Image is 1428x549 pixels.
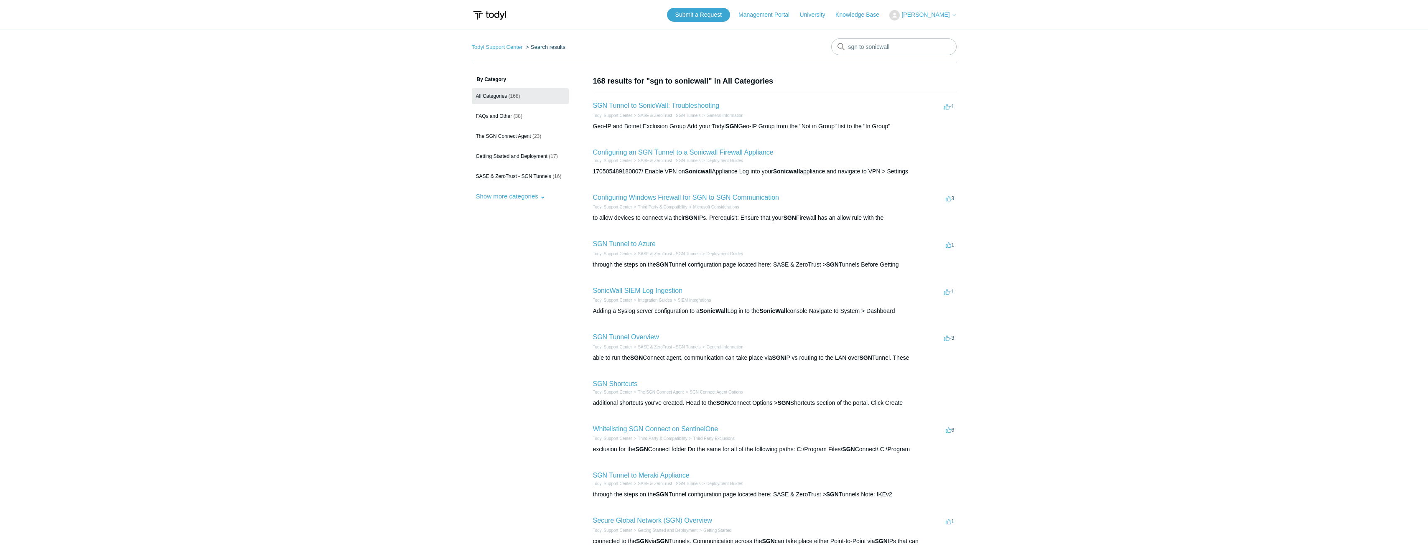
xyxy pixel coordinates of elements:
[703,528,731,533] a: Getting Started
[593,472,690,479] a: SGN Tunnel to Meraki Appliance
[593,252,632,256] a: Todyl Support Center
[593,112,632,119] li: Todyl Support Center
[706,158,743,163] a: Deployment Guides
[472,148,569,164] a: Getting Started and Deployment (17)
[684,389,743,395] li: SGN Connect Agent Options
[593,399,957,407] div: additional shortcuts you've created. Head to the Connect Options > Shortcuts section of the porta...
[593,76,957,87] h1: 168 results for "sgn to sonicwall" in All Categories
[656,261,669,268] em: SGN
[593,204,632,210] li: Todyl Support Center
[638,298,672,302] a: Integration Guides
[593,389,632,395] li: Todyl Support Center
[859,354,872,361] em: SGN
[638,528,697,533] a: Getting Started and Deployment
[685,168,712,175] em: Sonicwall
[552,173,561,179] span: (16)
[632,158,700,164] li: SASE & ZeroTrust - SGN Tunnels
[532,133,541,139] span: (23)
[875,538,887,544] em: SGN
[476,153,547,159] span: Getting Started and Deployment
[638,113,700,118] a: SASE & ZeroTrust - SGN Tunnels
[472,168,569,184] a: SASE & ZeroTrust - SGN Tunnels (16)
[772,354,784,361] em: SGN
[593,490,957,499] div: through the steps on the Tunnel configuration page located here: SASE & ZeroTrust > Tunnels Note:...
[472,108,569,124] a: FAQs and Other (38)
[693,205,739,209] a: Microsoft Considerations
[593,158,632,164] li: Todyl Support Center
[831,38,957,55] input: Search
[593,527,632,534] li: Todyl Support Center
[638,252,700,256] a: SASE & ZeroTrust - SGN Tunnels
[632,435,687,442] li: Third Party & Compatibility
[700,308,727,314] em: SonicWall
[593,240,656,247] a: SGN Tunnel to Azure
[593,445,957,454] div: exclusion for the Connect folder Do the same for all of the following paths: C:\Program Files\ Co...
[514,113,522,119] span: (38)
[656,538,669,544] em: SGN
[636,538,649,544] em: SGN
[638,205,687,209] a: Third Party & Compatibility
[593,481,632,486] a: Todyl Support Center
[472,8,507,23] img: Todyl Support Center Help Center home page
[946,518,954,524] span: 1
[638,390,684,394] a: The SGN Connect Agent
[716,399,729,406] em: SGN
[773,168,800,175] em: Sonicwall
[632,344,700,350] li: SASE & ZeroTrust - SGN Tunnels
[593,425,718,432] a: Whitelisting SGN Connect on SentinelOne
[593,260,957,269] div: through the steps on the Tunnel configuration page located here: SASE & ZeroTrust > Tunnels Befor...
[549,153,557,159] span: (17)
[889,10,956,20] button: [PERSON_NAME]
[593,194,779,201] a: Configuring Windows Firewall for SGN to SGN Communication
[946,195,954,201] span: 3
[762,538,774,544] em: SGN
[946,241,954,248] span: 1
[632,389,684,395] li: The SGN Connect Agent
[697,527,731,534] li: Getting Started
[946,427,954,433] span: 6
[701,112,743,119] li: General Information
[632,297,672,303] li: Integration Guides
[632,112,700,119] li: SASE & ZeroTrust - SGN Tunnels
[593,390,632,394] a: Todyl Support Center
[826,491,839,498] em: SGN
[687,435,735,442] li: Third Party Exclusions
[701,480,743,487] li: Deployment Guides
[593,102,720,109] a: SGN Tunnel to SonicWall: Troubleshooting
[656,491,669,498] em: SGN
[672,297,711,303] li: SIEM Integrations
[593,435,632,442] li: Todyl Support Center
[472,128,569,144] a: The SGN Connect Agent (23)
[472,76,569,83] h3: By Category
[593,517,712,524] a: Secure Global Network (SGN) Overview
[638,436,687,441] a: Third Party & Compatibility
[944,288,955,295] span: -1
[593,345,632,349] a: Todyl Support Center
[593,113,632,118] a: Todyl Support Center
[472,44,523,50] a: Todyl Support Center
[476,113,512,119] span: FAQs and Other
[944,335,955,341] span: -3
[593,480,632,487] li: Todyl Support Center
[593,297,632,303] li: Todyl Support Center
[706,481,743,486] a: Deployment Guides
[509,93,520,99] span: (168)
[638,481,700,486] a: SASE & ZeroTrust - SGN Tunnels
[638,158,700,163] a: SASE & ZeroTrust - SGN Tunnels
[476,133,531,139] span: The SGN Connect Agent
[632,251,700,257] li: SASE & ZeroTrust - SGN Tunnels
[593,149,774,156] a: Configuring an SGN Tunnel to a Sonicwall Firewall Appliance
[593,158,632,163] a: Todyl Support Center
[693,436,735,441] a: Third Party Exclusions
[799,10,833,19] a: University
[706,252,743,256] a: Deployment Guides
[593,122,957,131] div: Geo-IP and Botnet Exclusion Group Add your Todyl Geo-IP Group from the "Not in Group" list to the...
[593,380,638,387] a: SGN Shortcuts
[524,44,565,50] li: Search results
[690,390,743,394] a: SGN Connect Agent Options
[725,123,738,130] em: SGN
[476,93,507,99] span: All Categories
[706,345,743,349] a: General Information
[593,344,632,350] li: Todyl Support Center
[632,480,700,487] li: SASE & ZeroTrust - SGN Tunnels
